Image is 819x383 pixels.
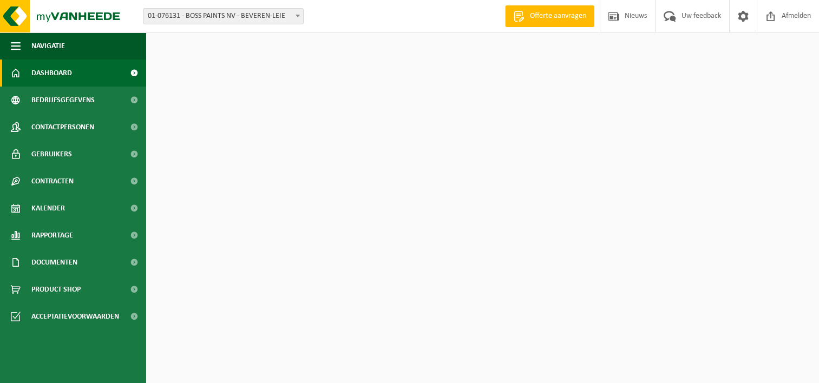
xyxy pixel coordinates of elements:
span: Acceptatievoorwaarden [31,303,119,330]
span: Kalender [31,195,65,222]
a: Offerte aanvragen [505,5,594,27]
span: 01-076131 - BOSS PAINTS NV - BEVEREN-LEIE [143,9,303,24]
span: Documenten [31,249,77,276]
span: Rapportage [31,222,73,249]
span: Gebruikers [31,141,72,168]
span: Contracten [31,168,74,195]
span: Dashboard [31,60,72,87]
span: 01-076131 - BOSS PAINTS NV - BEVEREN-LEIE [143,8,304,24]
span: Bedrijfsgegevens [31,87,95,114]
span: Offerte aanvragen [527,11,589,22]
span: Product Shop [31,276,81,303]
span: Navigatie [31,32,65,60]
span: Contactpersonen [31,114,94,141]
